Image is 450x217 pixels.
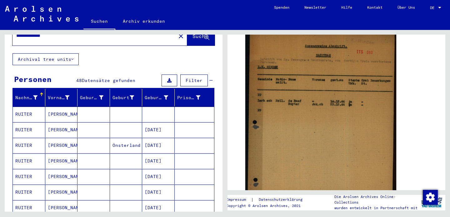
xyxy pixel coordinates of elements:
[45,107,78,122] mat-cell: [PERSON_NAME]
[142,153,175,169] mat-cell: [DATE]
[175,89,214,106] mat-header-cell: Prisoner #
[77,89,110,106] mat-header-cell: Geburtsname
[110,138,142,153] mat-cell: Onsterland
[5,6,78,22] img: Arolsen_neg.svg
[420,195,443,210] img: yv_logo.png
[180,75,208,86] button: Filter
[48,93,77,103] div: Vorname
[422,190,437,205] div: Zustimmung ändern
[45,122,78,137] mat-cell: [PERSON_NAME]
[115,14,172,29] a: Archiv erkunden
[142,169,175,184] mat-cell: [DATE]
[45,200,78,215] mat-cell: [PERSON_NAME]
[226,203,310,209] p: Copyright © Arolsen Archives, 2021
[13,107,45,122] mat-cell: RUITER
[76,78,82,83] span: 48
[13,200,45,215] mat-cell: RUITER
[14,74,52,85] div: Personen
[334,205,418,211] p: wurden entwickelt in Partnerschaft mit
[142,122,175,137] mat-cell: [DATE]
[15,93,45,103] div: Nachname
[142,185,175,200] mat-cell: [DATE]
[187,26,215,46] button: Suche
[80,93,111,103] div: Geburtsname
[142,200,175,215] mat-cell: [DATE]
[177,93,208,103] div: Prisoner #
[110,89,142,106] mat-header-cell: Geburt‏
[177,94,201,101] div: Prisoner #
[175,30,187,42] button: Clear
[13,153,45,169] mat-cell: RUITER
[13,185,45,200] mat-cell: RUITER
[186,78,202,83] span: Filter
[13,122,45,137] mat-cell: RUITER
[112,93,142,103] div: Geburt‏
[145,93,176,103] div: Geburtsdatum
[226,196,251,203] a: Impressum
[80,94,103,101] div: Geburtsname
[45,153,78,169] mat-cell: [PERSON_NAME]
[82,78,135,83] span: Datensätze gefunden
[45,89,78,106] mat-header-cell: Vorname
[142,89,175,106] mat-header-cell: Geburtsdatum
[142,138,175,153] mat-cell: [DATE]
[177,32,185,40] mat-icon: close
[48,94,70,101] div: Vorname
[430,6,437,10] span: DE
[15,94,37,101] div: Nachname
[13,169,45,184] mat-cell: RUITER
[112,94,134,101] div: Geburt‏
[226,196,310,203] div: |
[334,194,418,205] p: Die Arolsen Archives Online-Collections
[83,14,115,30] a: Suchen
[254,196,310,203] a: Datenschutzerklärung
[13,89,45,106] mat-header-cell: Nachname
[45,138,78,153] mat-cell: [PERSON_NAME]
[12,53,79,65] button: Archival tree units
[13,138,45,153] mat-cell: RUITER
[145,94,168,101] div: Geburtsdatum
[45,185,78,200] mat-cell: [PERSON_NAME]
[423,190,438,205] img: Zustimmung ändern
[192,33,208,39] span: Suche
[45,169,78,184] mat-cell: [PERSON_NAME]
